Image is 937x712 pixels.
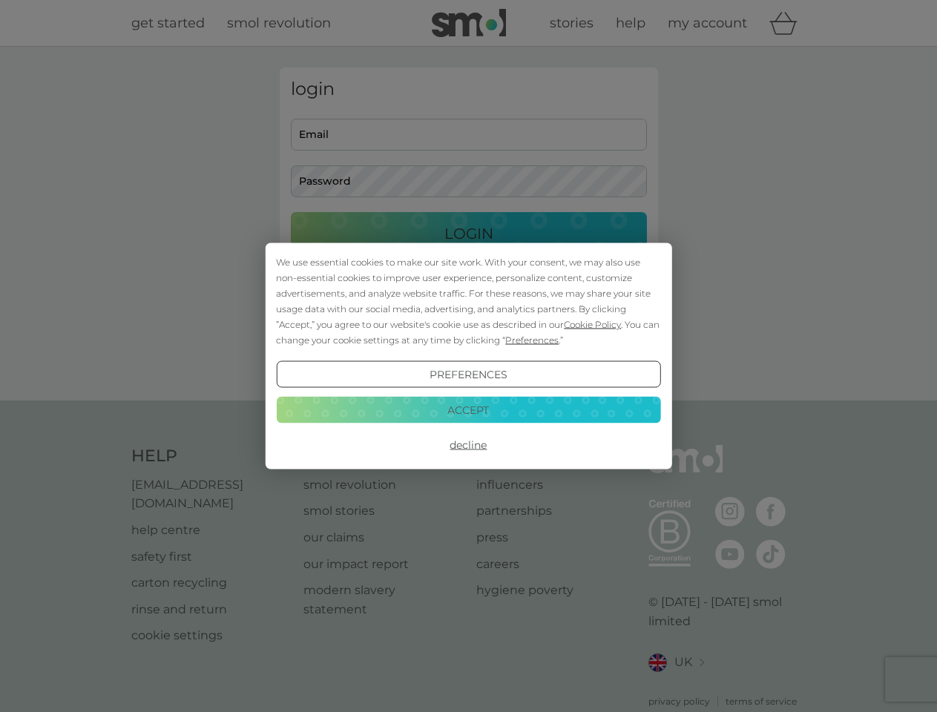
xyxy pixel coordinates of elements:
[276,396,660,423] button: Accept
[505,334,559,346] span: Preferences
[276,254,660,348] div: We use essential cookies to make our site work. With your consent, we may also use non-essential ...
[276,432,660,458] button: Decline
[265,243,671,469] div: Cookie Consent Prompt
[564,319,621,330] span: Cookie Policy
[276,361,660,388] button: Preferences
